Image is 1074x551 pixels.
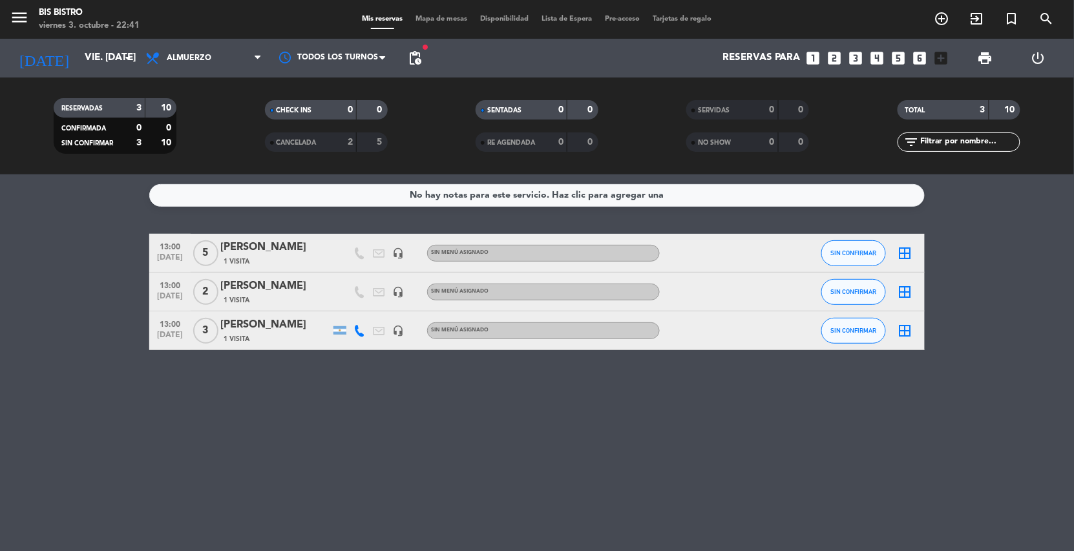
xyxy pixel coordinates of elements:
strong: 0 [348,105,353,114]
i: border_all [898,323,913,338]
strong: 0 [799,105,806,114]
i: looks_3 [848,50,865,67]
span: TOTAL [905,107,925,114]
i: turned_in_not [1004,11,1020,26]
span: Sin menú asignado [431,250,489,255]
button: SIN CONFIRMAR [821,318,886,344]
i: exit_to_app [969,11,985,26]
i: headset_mic [392,286,404,298]
i: border_all [898,245,913,261]
span: 2 [193,279,218,305]
strong: 2 [348,138,353,147]
span: SERVIDAS [698,107,730,114]
strong: 0 [588,105,596,114]
span: 13:00 [154,277,186,292]
i: border_all [898,284,913,300]
span: NO SHOW [698,140,731,146]
span: [DATE] [154,331,186,346]
i: search [1039,11,1055,26]
i: filter_list [904,134,920,150]
span: CONFIRMADA [61,125,106,132]
strong: 0 [136,123,142,132]
span: Disponibilidad [474,16,536,23]
span: SIN CONFIRMAR [61,140,113,147]
span: SIN CONFIRMAR [831,288,877,295]
i: looks_4 [869,50,886,67]
div: viernes 3. octubre - 22:41 [39,19,140,32]
i: menu [10,8,29,27]
i: looks_two [827,50,843,67]
span: 1 Visita [224,256,249,267]
span: CHECK INS [277,107,312,114]
div: [PERSON_NAME] [220,317,330,333]
strong: 0 [588,138,596,147]
strong: 10 [161,103,174,112]
i: looks_one [805,50,822,67]
span: 1 Visita [224,295,249,306]
span: 5 [193,240,218,266]
span: Reservas para [722,52,801,64]
span: Lista de Espera [536,16,599,23]
span: Mis reservas [356,16,410,23]
span: Sin menú asignado [431,327,489,333]
i: arrow_drop_down [120,50,136,66]
span: fiber_manual_record [421,43,429,51]
div: LOG OUT [1012,39,1065,78]
strong: 0 [799,138,806,147]
span: print [978,50,993,66]
span: Pre-acceso [599,16,647,23]
span: 13:00 [154,238,186,253]
i: add_box [933,50,950,67]
i: looks_6 [912,50,929,67]
strong: 0 [770,105,775,114]
span: 3 [193,318,218,344]
strong: 10 [1004,105,1017,114]
strong: 10 [161,138,174,147]
div: [PERSON_NAME] [220,239,330,256]
i: headset_mic [392,247,404,259]
span: Almuerzo [167,54,211,63]
button: menu [10,8,29,32]
strong: 3 [136,103,142,112]
button: SIN CONFIRMAR [821,279,886,305]
input: Filtrar por nombre... [920,135,1020,149]
i: looks_5 [890,50,907,67]
span: 1 Visita [224,334,249,344]
span: Sin menú asignado [431,289,489,294]
span: [DATE] [154,253,186,268]
span: SENTADAS [487,107,521,114]
div: Bis Bistro [39,6,140,19]
strong: 0 [770,138,775,147]
i: add_circle_outline [934,11,950,26]
i: headset_mic [392,325,404,337]
span: CANCELADA [277,140,317,146]
span: RE AGENDADA [487,140,535,146]
span: pending_actions [407,50,423,66]
span: SIN CONFIRMAR [831,327,877,334]
span: RESERVADAS [61,105,103,112]
span: Tarjetas de regalo [647,16,719,23]
strong: 0 [377,105,384,114]
strong: 3 [980,105,985,114]
i: [DATE] [10,44,78,72]
strong: 0 [166,123,174,132]
span: [DATE] [154,292,186,307]
div: [PERSON_NAME] [220,278,330,295]
strong: 0 [558,138,563,147]
strong: 3 [136,138,142,147]
span: Mapa de mesas [410,16,474,23]
strong: 0 [558,105,563,114]
div: No hay notas para este servicio. Haz clic para agregar una [410,188,664,203]
span: SIN CONFIRMAR [831,249,877,256]
span: 13:00 [154,316,186,331]
button: SIN CONFIRMAR [821,240,886,266]
strong: 5 [377,138,384,147]
i: power_settings_new [1030,50,1046,66]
